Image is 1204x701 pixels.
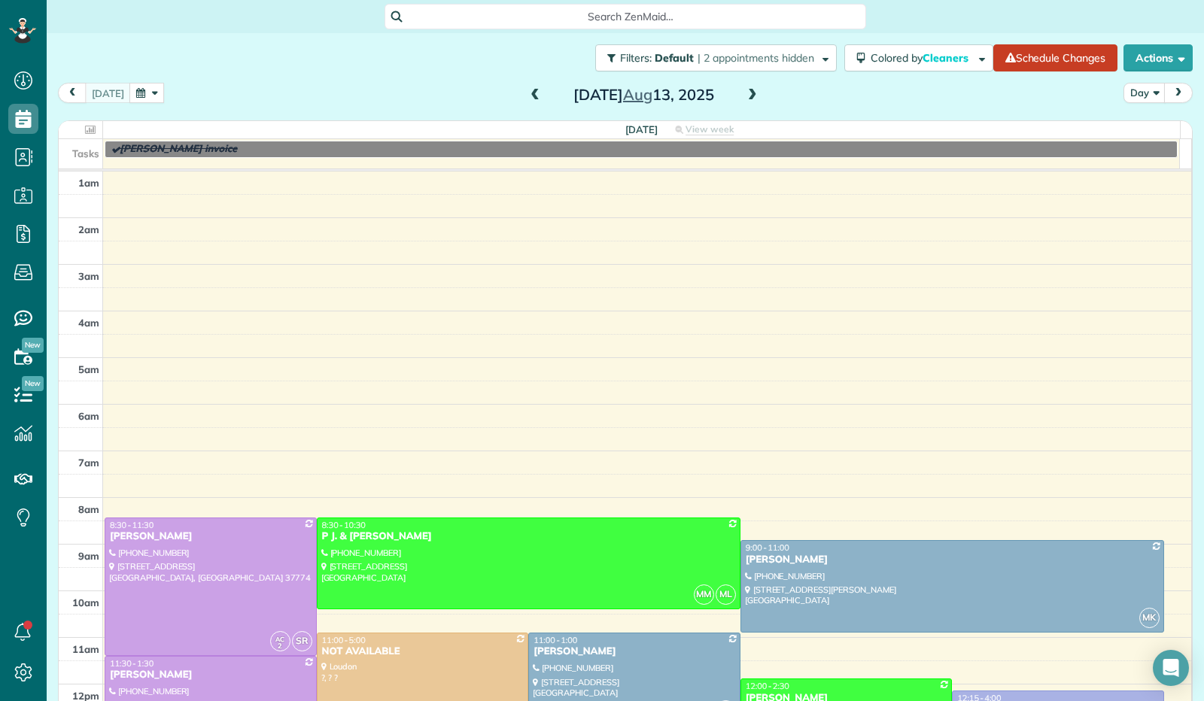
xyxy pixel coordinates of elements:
span: 8am [78,503,99,515]
div: Open Intercom Messenger [1153,650,1189,686]
span: ML [716,584,736,605]
span: View week [686,123,734,135]
button: prev [58,83,87,103]
span: Cleaners [923,51,971,65]
span: 11:00 - 5:00 [322,635,366,645]
span: 11am [72,643,99,655]
div: P J. & [PERSON_NAME] [321,530,736,543]
div: [PERSON_NAME] [109,669,312,681]
h2: [DATE] 13, 2025 [549,86,737,103]
span: 9am [78,550,99,562]
button: [DATE] [85,83,131,103]
span: 11:00 - 1:00 [534,635,577,645]
a: Filters: Default | 2 appointments hidden [588,44,837,71]
button: Filters: Default | 2 appointments hidden [595,44,837,71]
span: New [22,338,44,353]
span: | 2 appointments hidden [698,51,814,65]
div: [PERSON_NAME] [533,645,736,658]
button: next [1164,83,1193,103]
span: 6am [78,410,99,422]
span: 1am [78,177,99,189]
div: [PERSON_NAME] [109,530,312,543]
small: 2 [271,639,290,654]
span: Filters: [620,51,652,65]
span: Default [655,51,695,65]
span: 4am [78,317,99,329]
span: MK [1139,608,1160,628]
span: New [22,376,44,391]
div: NOT AVAILABLE [321,645,524,658]
button: Colored byCleaners [844,44,993,71]
span: MM [694,584,714,605]
span: 10am [72,596,99,608]
span: SR [292,631,312,651]
span: 2am [78,223,99,235]
span: [DATE] [625,123,658,135]
a: Schedule Changes [993,44,1117,71]
span: 12:00 - 2:30 [746,681,789,691]
span: 11:30 - 1:30 [110,658,154,669]
button: Actions [1123,44,1193,71]
span: 8:30 - 11:30 [110,520,154,530]
span: 8:30 - 10:30 [322,520,366,530]
span: Colored by [871,51,974,65]
span: AC [275,635,284,643]
span: [PERSON_NAME] invoice [120,143,237,155]
div: [PERSON_NAME] [745,554,1160,566]
span: 7am [78,457,99,469]
span: Aug [623,85,652,104]
span: 3am [78,270,99,282]
span: 5am [78,363,99,375]
button: Day [1123,83,1166,103]
span: 9:00 - 11:00 [746,542,789,553]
